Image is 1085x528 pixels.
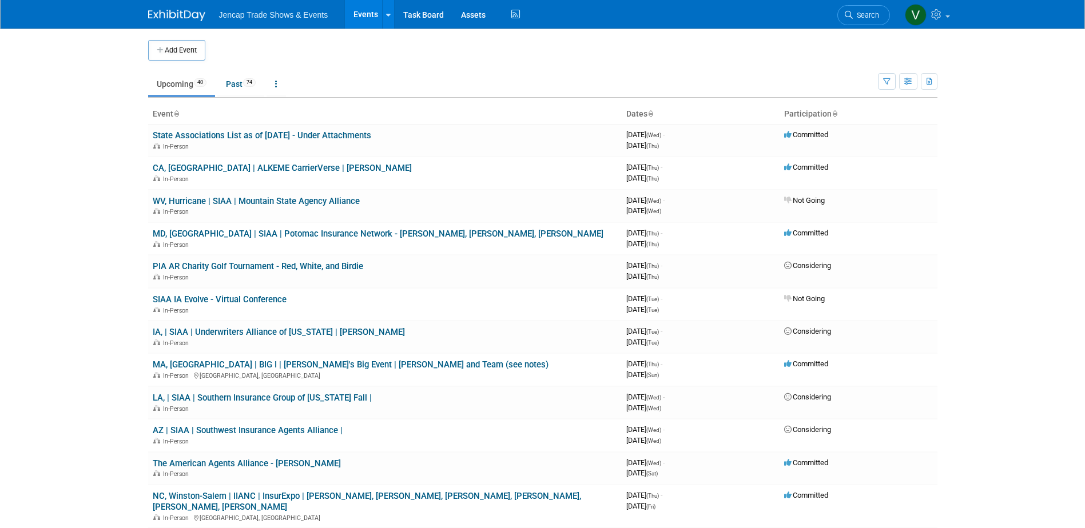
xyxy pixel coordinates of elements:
img: In-Person Event [153,274,160,279]
a: MA, [GEOGRAPHIC_DATA] | BIG I | [PERSON_NAME]'s Big Event | [PERSON_NAME] and Team (see notes) [153,359,549,370]
th: Dates [622,105,780,124]
span: Committed [784,491,828,499]
span: In-Person [163,470,192,478]
div: [GEOGRAPHIC_DATA], [GEOGRAPHIC_DATA] [153,513,617,522]
span: In-Person [163,241,192,249]
span: [DATE] [626,458,665,467]
a: MD, [GEOGRAPHIC_DATA] | SIAA | Potomac Insurance Network - [PERSON_NAME], [PERSON_NAME], [PERSON_... [153,229,603,239]
span: (Thu) [646,361,659,367]
span: (Wed) [646,438,661,444]
span: (Wed) [646,394,661,401]
a: The American Agents Alliance - [PERSON_NAME] [153,458,341,469]
span: (Sun) [646,372,659,378]
span: In-Person [163,514,192,522]
a: Sort by Event Name [173,109,179,118]
a: CA, [GEOGRAPHIC_DATA] | ALKEME CarrierVerse | [PERSON_NAME] [153,163,412,173]
span: [DATE] [626,305,659,314]
span: [DATE] [626,130,665,139]
img: In-Person Event [153,339,160,345]
span: [DATE] [626,229,662,237]
span: - [661,163,662,171]
span: (Wed) [646,208,661,214]
a: PIA AR Charity Golf Tournament - Red, White, and Birdie [153,261,363,271]
span: [DATE] [626,272,659,281]
th: Event [148,105,622,124]
span: [DATE] [626,370,659,379]
span: Committed [784,229,828,237]
img: In-Person Event [153,514,160,520]
span: Not Going [784,196,825,205]
a: NC, Winston-Salem | IIANC | InsurExpo | [PERSON_NAME], [PERSON_NAME], [PERSON_NAME], [PERSON_NAME... [153,491,581,512]
span: [DATE] [626,393,665,401]
a: State Associations List as of [DATE] - Under Attachments [153,130,371,141]
a: IA, | SIAA | Underwriters Alliance of [US_STATE] | [PERSON_NAME] [153,327,405,337]
a: WV, Hurricane | SIAA | Mountain State Agency Alliance [153,196,360,206]
span: In-Person [163,372,192,379]
a: SIAA IA Evolve - Virtual Conference [153,294,287,305]
span: (Tue) [646,307,659,313]
span: (Thu) [646,493,659,499]
a: Past74 [217,73,264,95]
span: [DATE] [626,163,662,171]
span: (Thu) [646,165,659,171]
a: Search [837,5,890,25]
span: (Tue) [646,339,659,346]
span: [DATE] [626,403,661,412]
span: [DATE] [626,491,662,499]
span: Committed [784,458,828,467]
span: (Thu) [646,175,659,182]
img: In-Person Event [153,470,160,476]
span: - [663,458,665,467]
span: Committed [784,359,828,368]
span: (Fri) [646,503,655,510]
span: [DATE] [626,327,662,335]
span: Considering [784,261,831,270]
span: Committed [784,163,828,171]
img: In-Person Event [153,438,160,443]
img: In-Person Event [153,143,160,149]
span: [DATE] [626,338,659,346]
span: Not Going [784,294,825,303]
a: LA, | SIAA | Southern Insurance Group of [US_STATE] Fall | [153,393,372,403]
span: Jencap Trade Shows & Events [219,10,328,19]
span: In-Person [163,339,192,347]
span: [DATE] [626,425,665,434]
img: In-Person Event [153,175,160,181]
span: - [663,196,665,205]
span: - [661,491,662,499]
span: [DATE] [626,502,655,510]
span: - [661,229,662,237]
span: [DATE] [626,436,661,445]
a: AZ | SIAA | Southwest Insurance Agents Alliance | [153,425,343,435]
img: ExhibitDay [148,10,205,21]
span: - [661,261,662,270]
span: [DATE] [626,196,665,205]
span: 74 [243,78,256,87]
span: (Thu) [646,241,659,247]
span: (Tue) [646,296,659,302]
span: Committed [784,130,828,139]
span: In-Person [163,143,192,150]
button: Add Event [148,40,205,61]
span: - [661,327,662,335]
img: In-Person Event [153,307,160,313]
span: (Wed) [646,460,661,466]
img: Vanessa O'Brien [905,4,927,26]
span: In-Person [163,274,192,281]
a: Sort by Participation Type [832,109,837,118]
span: (Thu) [646,263,659,269]
span: [DATE] [626,239,659,248]
span: (Tue) [646,329,659,335]
span: [DATE] [626,261,662,270]
span: [DATE] [626,294,662,303]
img: In-Person Event [153,372,160,378]
a: Sort by Start Date [647,109,653,118]
span: (Wed) [646,198,661,204]
span: - [663,425,665,434]
span: [DATE] [626,469,658,477]
img: In-Person Event [153,241,160,247]
span: - [663,130,665,139]
span: In-Person [163,307,192,314]
span: - [661,359,662,368]
span: (Wed) [646,132,661,138]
